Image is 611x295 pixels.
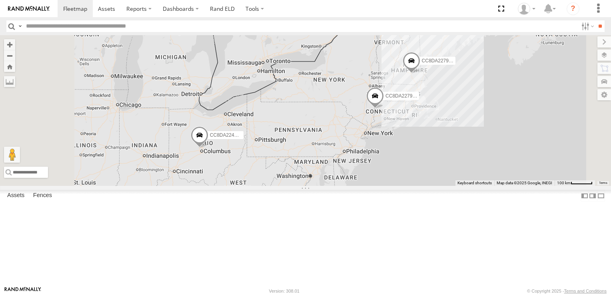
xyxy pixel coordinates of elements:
[527,289,607,293] div: © Copyright 2025 -
[422,58,458,64] span: CC8DA2279DE0
[515,3,538,15] div: Peter Sylvestre
[17,20,23,32] label: Search Query
[3,190,28,201] label: Assets
[457,180,492,186] button: Keyboard shortcuts
[597,190,605,201] label: Hide Summary Table
[599,181,607,184] a: Terms (opens in new tab)
[4,287,41,295] a: Visit our Website
[4,61,15,72] button: Zoom Home
[4,50,15,61] button: Zoom out
[4,147,20,163] button: Drag Pegman onto the map to open Street View
[4,76,15,87] label: Measure
[567,2,579,15] i: ?
[564,289,607,293] a: Terms and Conditions
[597,89,611,100] label: Map Settings
[557,181,571,185] span: 100 km
[555,180,595,186] button: Map Scale: 100 km per 51 pixels
[578,20,595,32] label: Search Filter Options
[8,6,50,12] img: rand-logo.svg
[385,93,421,98] span: CC8DA22792D4
[589,190,597,201] label: Dock Summary Table to the Right
[4,39,15,50] button: Zoom in
[497,181,552,185] span: Map data ©2025 Google, INEGI
[29,190,56,201] label: Fences
[581,190,589,201] label: Dock Summary Table to the Left
[210,132,247,138] span: CC8DA224C0BC
[269,289,300,293] div: Version: 308.01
